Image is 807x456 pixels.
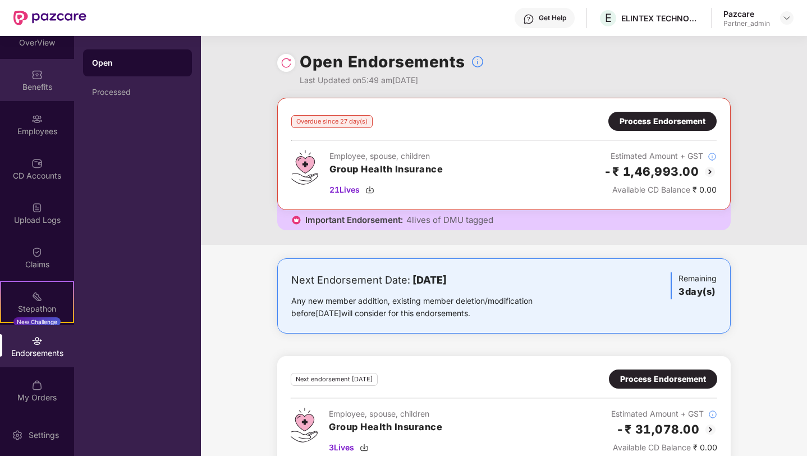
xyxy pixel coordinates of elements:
[12,430,23,441] img: svg+xml;base64,PHN2ZyBpZD0iU2V0dGluZy0yMHgyMCIgeG1sbnM9Imh0dHA6Ly93d3cudzMub3JnLzIwMDAvc3ZnIiB3aW...
[291,272,568,288] div: Next Endorsement Date:
[291,295,568,320] div: Any new member addition, existing member deletion/modification before [DATE] will consider for th...
[523,13,534,25] img: svg+xml;base64,PHN2ZyBpZD0iSGVscC0zMngzMiIgeG1sbnM9Imh0dHA6Ly93d3cudzMub3JnLzIwMDAvc3ZnIiB3aWR0aD...
[305,215,403,226] span: Important Endorsement:
[31,202,43,213] img: svg+xml;base64,PHN2ZyBpZD0iVXBsb2FkX0xvZ3MiIGRhdGEtbmFtZT0iVXBsb2FkIExvZ3MiIHhtbG5zPSJodHRwOi8vd3...
[13,317,61,326] div: New Challenge
[708,152,717,161] img: svg+xml;base64,PHN2ZyBpZD0iSW5mb18tXzMyeDMyIiBkYXRhLW5hbWU9IkluZm8gLSAzMngzMiIgeG1sbnM9Imh0dHA6Ly...
[291,150,318,185] img: svg+xml;base64,PHN2ZyB4bWxucz0iaHR0cDovL3d3dy53My5vcmcvMjAwMC9zdmciIHdpZHRoPSI0Ny43MTQiIGhlaWdodD...
[782,13,791,22] img: svg+xml;base64,PHN2ZyBpZD0iRHJvcGRvd24tMzJ4MzIiIHhtbG5zPSJodHRwOi8vd3d3LnczLm9yZy8yMDAwL3N2ZyIgd2...
[360,443,369,452] img: svg+xml;base64,PHN2ZyBpZD0iRG93bmxvYWQtMzJ4MzIiIHhtbG5zPSJodHRwOi8vd3d3LnczLm9yZy8yMDAwL3N2ZyIgd2...
[300,49,465,74] h1: Open Endorsements
[704,423,717,436] img: svg+xml;base64,PHN2ZyBpZD0iQmFjay0yMHgyMCIgeG1sbnM9Imh0dHA6Ly93d3cudzMub3JnLzIwMDAvc3ZnIiB3aWR0aD...
[604,150,717,162] div: Estimated Amount + GST
[723,8,770,19] div: Pazcare
[620,115,705,127] div: Process Endorsement
[291,373,378,386] div: Next endorsement [DATE]
[31,335,43,346] img: svg+xml;base64,PHN2ZyBpZD0iRW5kb3JzZW1lbnRzIiB4bWxucz0iaHR0cDovL3d3dy53My5vcmcvMjAwMC9zdmciIHdpZH...
[613,443,691,452] span: Available CD Balance
[611,441,717,454] div: ₹ 0.00
[291,408,318,443] img: svg+xml;base64,PHN2ZyB4bWxucz0iaHR0cDovL3d3dy53My5vcmcvMjAwMC9zdmciIHdpZHRoPSI0Ny43MTQiIGhlaWdodD...
[281,57,292,69] img: svg+xml;base64,PHN2ZyBpZD0iUmVsb2FkLTMyeDMyIiB4bWxucz0iaHR0cDovL3d3dy53My5vcmcvMjAwMC9zdmciIHdpZH...
[604,184,717,196] div: ₹ 0.00
[365,185,374,194] img: svg+xml;base64,PHN2ZyBpZD0iRG93bmxvYWQtMzJ4MzIiIHhtbG5zPSJodHRwOi8vd3d3LnczLm9yZy8yMDAwL3N2ZyIgd2...
[31,291,43,302] img: svg+xml;base64,PHN2ZyB4bWxucz0iaHR0cDovL3d3dy53My5vcmcvMjAwMC9zdmciIHdpZHRoPSIyMSIgaGVpZ2h0PSIyMC...
[329,408,442,420] div: Employee, spouse, children
[671,272,717,299] div: Remaining
[621,13,700,24] div: ELINTEX TECHNOLOGIES PRIVATE LIMITED
[329,150,443,162] div: Employee, spouse, children
[291,215,302,226] img: icon
[329,184,360,196] span: 21 Lives
[329,162,443,177] h3: Group Health Insurance
[708,410,717,419] img: svg+xml;base64,PHN2ZyBpZD0iSW5mb18tXzMyeDMyIiBkYXRhLW5hbWU9IkluZm8gLSAzMngzMiIgeG1sbnM9Imh0dHA6Ly...
[92,88,183,97] div: Processed
[13,11,86,25] img: New Pazcare Logo
[605,11,612,25] span: E
[723,19,770,28] div: Partner_admin
[329,441,354,454] span: 3 Lives
[703,165,717,179] img: svg+xml;base64,PHN2ZyBpZD0iQmFjay0yMHgyMCIgeG1sbnM9Imh0dHA6Ly93d3cudzMub3JnLzIwMDAvc3ZnIiB3aWR0aD...
[611,408,717,420] div: Estimated Amount + GST
[471,55,484,69] img: svg+xml;base64,PHN2ZyBpZD0iSW5mb18tXzMyeDMyIiBkYXRhLW5hbWU9IkluZm8gLSAzMngzMiIgeG1sbnM9Imh0dHA6Ly...
[31,69,43,80] img: svg+xml;base64,PHN2ZyBpZD0iQmVuZWZpdHMiIHhtbG5zPSJodHRwOi8vd3d3LnczLm9yZy8yMDAwL3N2ZyIgd2lkdGg9Ij...
[412,274,447,286] b: [DATE]
[616,420,699,439] h2: -₹ 31,078.00
[31,113,43,125] img: svg+xml;base64,PHN2ZyBpZD0iRW1wbG95ZWVzIiB4bWxucz0iaHR0cDovL3d3dy53My5vcmcvMjAwMC9zdmciIHdpZHRoPS...
[539,13,566,22] div: Get Help
[678,285,717,299] h3: 3 day(s)
[1,303,73,314] div: Stepathon
[31,247,43,258] img: svg+xml;base64,PHN2ZyBpZD0iQ2xhaW0iIHhtbG5zPSJodHRwOi8vd3d3LnczLm9yZy8yMDAwL3N2ZyIgd2lkdGg9IjIwIi...
[612,185,690,194] span: Available CD Balance
[291,115,373,128] div: Overdue since 27 day(s)
[92,57,183,69] div: Open
[406,215,493,226] span: 4 lives of DMU tagged
[31,380,43,391] img: svg+xml;base64,PHN2ZyBpZD0iTXlfT3JkZXJzIiBkYXRhLW5hbWU9Ik15IE9yZGVycyIgeG1sbnM9Imh0dHA6Ly93d3cudz...
[620,373,706,385] div: Process Endorsement
[300,74,484,86] div: Last Updated on 5:49 am[DATE]
[329,420,442,435] h3: Group Health Insurance
[25,430,62,441] div: Settings
[31,158,43,169] img: svg+xml;base64,PHN2ZyBpZD0iQ0RfQWNjb3VudHMiIGRhdGEtbmFtZT0iQ0QgQWNjb3VudHMiIHhtbG5zPSJodHRwOi8vd3...
[604,162,699,181] h2: -₹ 1,46,993.00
